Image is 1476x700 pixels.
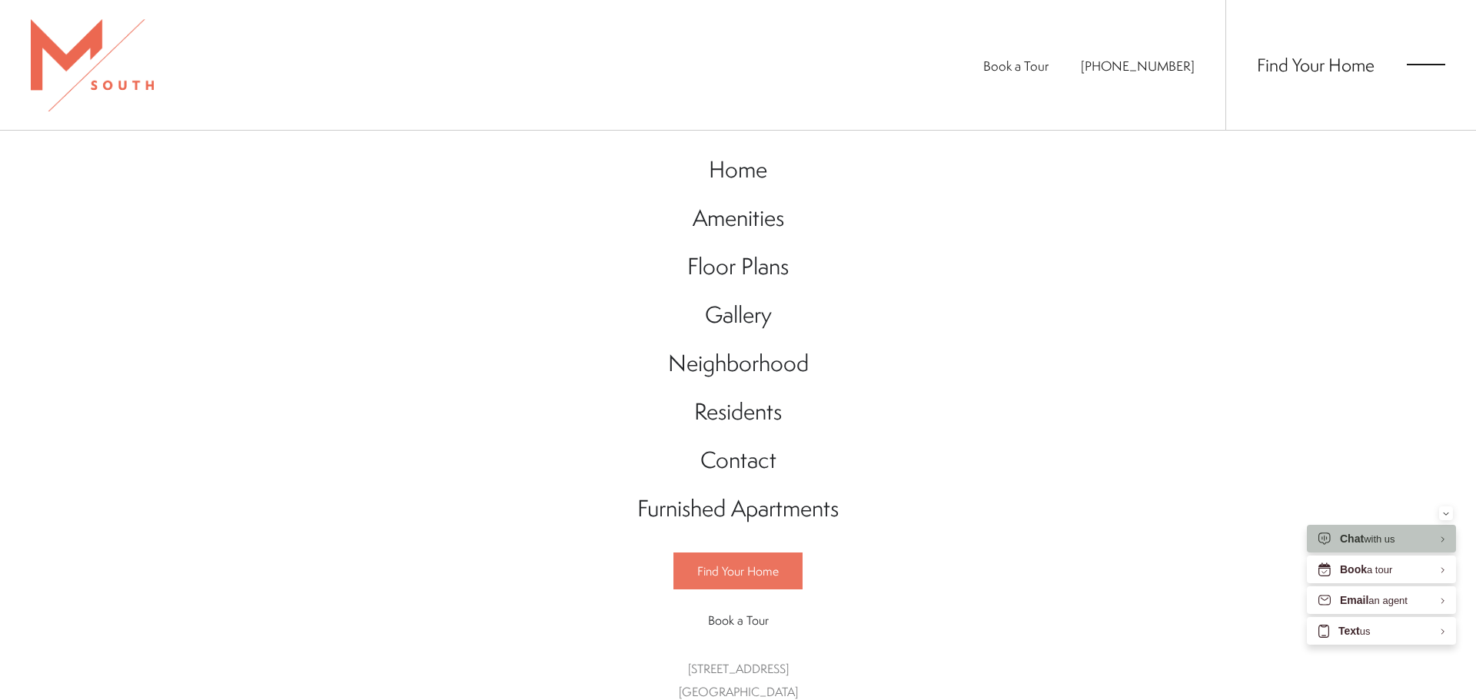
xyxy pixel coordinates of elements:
a: Go to Residents [614,388,862,436]
img: MSouth [31,19,154,111]
span: Amenities [693,202,784,234]
span: Book a Tour [708,612,769,629]
button: Open Menu [1407,58,1445,71]
span: [PHONE_NUMBER] [1081,57,1195,75]
span: Floor Plans [687,250,789,282]
a: Go to Contact [614,436,862,485]
span: Home [709,154,767,185]
a: Go to Home [614,146,862,194]
span: Find Your Home [697,562,779,579]
a: Go to Amenities [614,194,862,243]
span: Furnished Apartments [637,493,839,524]
span: Gallery [705,299,772,330]
a: Go to Neighborhood [614,340,862,388]
a: Find Your Home [673,552,803,589]
span: Contact [700,444,776,476]
a: Go to Floor Plans [614,243,862,291]
a: Get Directions to 5110 South Manhattan Avenue Tampa, FL 33611 [679,660,798,700]
a: Call Us at 813-570-8014 [1081,57,1195,75]
span: Neighborhood [668,347,809,379]
a: Book a Tour [983,57,1049,75]
span: Residents [694,396,782,427]
a: Go to Gallery [614,291,862,340]
a: Go to Furnished Apartments (opens in a new tab) [614,485,862,533]
a: Book a Tour [673,602,803,638]
a: Find Your Home [1257,52,1375,77]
